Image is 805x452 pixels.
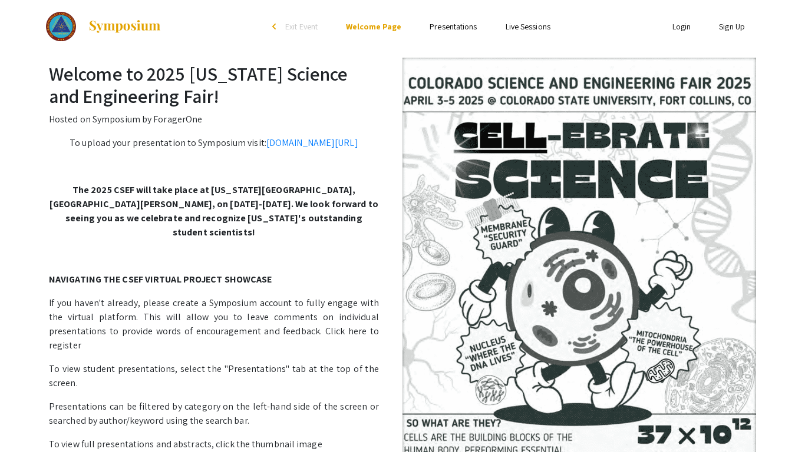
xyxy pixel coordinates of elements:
p: Hosted on Symposium by ForagerOne [49,112,756,127]
img: 2025 Colorado Science and Engineering Fair [46,12,76,41]
p: To view full presentations and abstracts, click the thumbnail image [49,437,756,451]
p: Presentations can be filtered by category on the left-hand side of the screen or searched by auth... [49,400,756,428]
a: Presentations [430,21,477,32]
a: 2025 Colorado Science and Engineering Fair [46,12,161,41]
strong: The 2025 CSEF will take place at [US_STATE][GEOGRAPHIC_DATA], [GEOGRAPHIC_DATA][PERSON_NAME], on ... [50,184,378,238]
a: [DOMAIN_NAME][URL] [266,137,358,149]
a: Live Sessions [506,21,550,32]
div: arrow_back_ios [272,23,279,30]
a: Login [672,21,691,32]
img: Symposium by ForagerOne [88,19,161,34]
p: To view student presentations, select the "Presentations" tab at the top of the screen. [49,362,756,390]
a: Welcome Page [346,21,401,32]
a: Sign Up [719,21,745,32]
p: To upload your presentation to Symposium visit: [49,136,756,150]
strong: NAVIGATING THE CSEF VIRTUAL PROJECT SHOWCASE [49,273,272,285]
span: Exit Event [285,21,318,32]
p: If you haven't already, please create a Symposium account to fully engage with the virtual platfo... [49,296,756,353]
iframe: Chat [755,399,796,443]
h2: Welcome to 2025 [US_STATE] Science and Engineering Fair! [49,62,756,108]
